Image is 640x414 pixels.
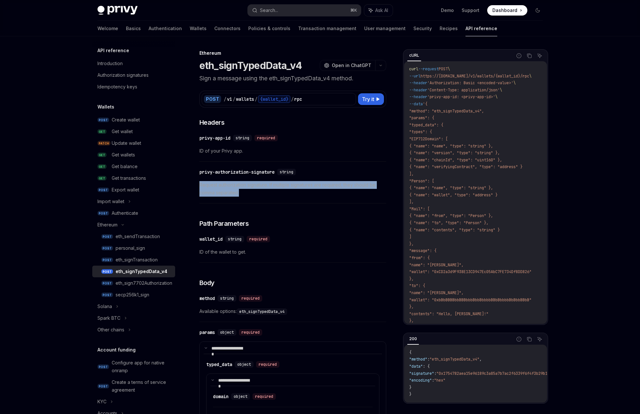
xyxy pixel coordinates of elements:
span: \ [500,87,502,93]
div: Configure app for native onramp [112,359,171,374]
span: "types": { [409,129,432,134]
span: { "name": "contents", "type": "string" } [409,227,500,233]
button: Ask AI [535,335,544,343]
span: Headers [199,118,225,127]
span: https://[DOMAIN_NAME]/v1/wallets/{wallet_id}/rpc [421,74,529,79]
span: POST [97,211,109,216]
span: \ [448,66,450,72]
a: GETGet wallet [92,126,175,137]
div: eth_sign7702Authorization [116,279,172,287]
div: required [239,295,262,302]
span: "wallet": "0xbBbBBBBbbBBBbbbBbbBbbbbBBbBbbbbBbBbbBBbB" [409,297,532,303]
span: Ask AI [375,7,388,14]
div: personal_sign [116,244,145,252]
span: }, [409,241,414,247]
h1: eth_signTypedData_v4 [199,60,302,71]
a: POSTeth_sign7702Authorization [92,277,175,289]
a: Welcome [97,21,118,36]
span: string [280,169,293,175]
span: --data [409,101,423,107]
div: secp256k1_sign [116,291,149,299]
span: Request authorization signature. If multiple signatures are required, they should be comma separa... [199,181,386,197]
div: Import wallet [97,198,124,205]
span: }, [409,304,414,309]
span: \ [513,80,516,86]
a: Demo [441,7,454,14]
span: POST [101,234,113,239]
a: Security [413,21,432,36]
span: Open in ChatGPT [332,62,371,69]
span: }, [409,276,414,282]
div: Search... [260,6,278,14]
span: 'Authorization: Basic <encoded-value>' [427,80,513,86]
a: POSTeth_sendTransaction [92,231,175,242]
span: { [409,350,411,355]
div: required [253,393,276,400]
span: GET [97,153,107,157]
a: User management [364,21,406,36]
a: Wallets [190,21,207,36]
div: wallet_id [199,236,223,242]
button: Open in ChatGPT [320,60,375,71]
a: Support [462,7,479,14]
span: PATCH [97,141,110,146]
span: POST [97,364,109,369]
span: object [220,330,234,335]
span: Path Parameters [199,219,249,228]
span: , [479,357,482,362]
img: dark logo [97,6,138,15]
span: "params": { [409,115,434,121]
span: POST [97,384,109,389]
button: Copy the contents from the code block [525,52,533,60]
span: : [434,371,436,376]
span: --header [409,87,427,93]
button: Report incorrect code [515,52,523,60]
div: {wallet_id} [258,95,290,103]
span: --header [409,80,427,86]
span: object [237,362,251,367]
span: string [236,135,249,141]
div: Create a terms of service agreement [112,378,171,394]
span: \ [495,94,498,99]
span: Dashboard [492,7,517,14]
span: { "name": "name", "type": "string" }, [409,185,493,190]
span: GET [97,129,107,134]
span: POST [97,118,109,122]
div: Update wallet [112,139,141,147]
span: POST [97,188,109,192]
span: } [409,392,411,397]
div: wallets [236,96,254,102]
span: "contents": "Hello, [PERSON_NAME]!" [409,311,488,316]
span: ⌘ K [350,8,357,13]
div: required [247,236,270,242]
button: Copy the contents from the code block [525,335,533,343]
div: Get wallets [112,151,135,159]
span: Available options: [199,307,386,315]
span: } [409,385,411,390]
button: Search...⌘K [248,5,361,16]
button: Report incorrect code [515,335,523,343]
span: "data" [409,364,423,369]
div: Other chains [97,326,124,334]
span: string [228,236,241,242]
div: Ethereum [199,50,386,56]
div: KYC [97,398,107,406]
div: Get balance [112,163,138,170]
button: Toggle dark mode [533,5,543,16]
span: "method": "eth_signTypedData_v4", [409,109,484,114]
div: domain [213,393,229,400]
span: "name": "[PERSON_NAME]", [409,262,464,268]
button: Ask AI [535,52,544,60]
a: Introduction [92,58,175,69]
div: params [199,329,215,336]
div: required [256,361,279,368]
div: privy-authorization-signature [199,169,275,175]
p: Sign a message using the eth_signTypedData_v4 method. [199,74,386,83]
span: { "name": "wallet", "type": "address" } [409,192,498,198]
span: "name": "[PERSON_NAME]", [409,290,464,295]
span: string [220,296,234,301]
div: eth_signTypedData_v4 [116,268,167,275]
a: Transaction management [298,21,356,36]
button: Try it [358,93,384,105]
span: "encoding" [409,378,432,383]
